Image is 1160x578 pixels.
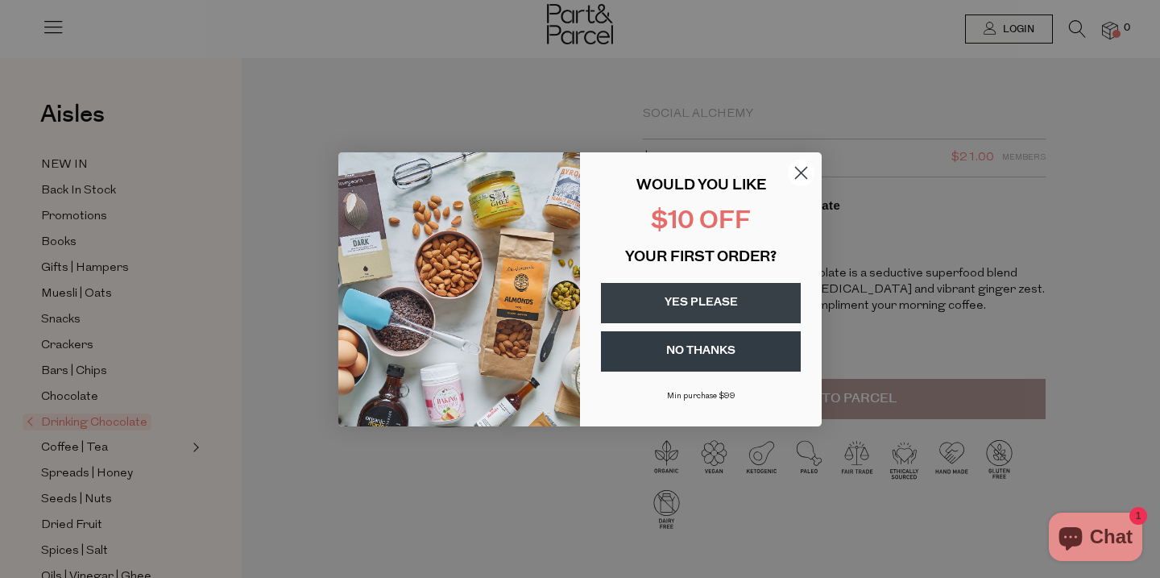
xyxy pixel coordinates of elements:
[1044,513,1147,565] inbox-online-store-chat: Shopify online store chat
[667,392,735,401] span: Min purchase $99
[601,283,801,323] button: YES PLEASE
[651,210,751,235] span: $10 OFF
[636,179,766,193] span: WOULD YOU LIKE
[787,159,815,187] button: Close dialog
[601,331,801,372] button: NO THANKS
[338,152,580,426] img: 43fba0fb-7538-40bc-babb-ffb1a4d097bc.jpeg
[625,251,777,265] span: YOUR FIRST ORDER?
